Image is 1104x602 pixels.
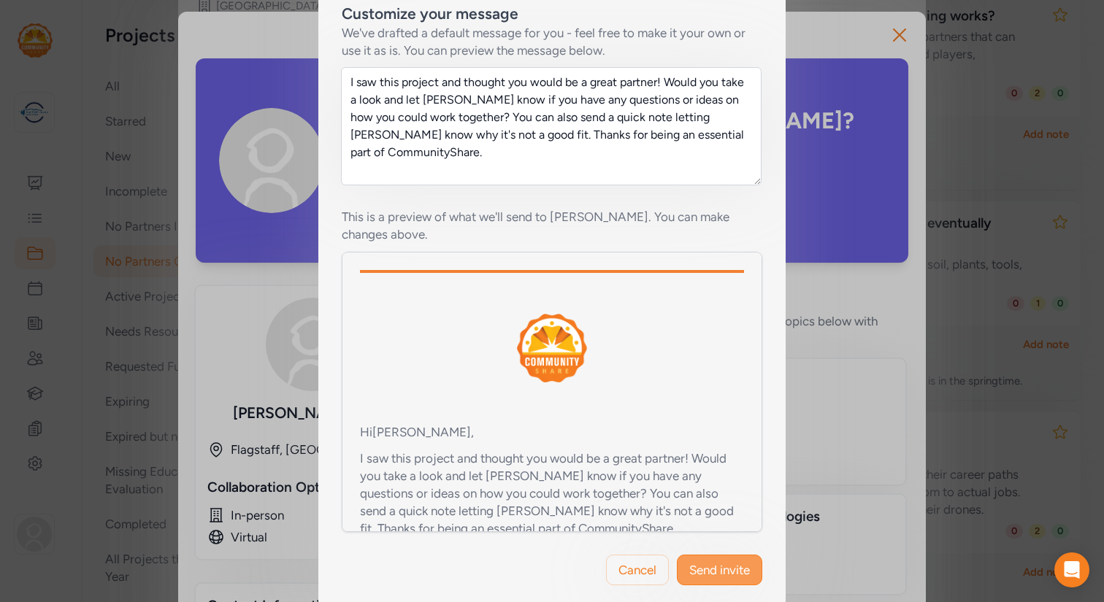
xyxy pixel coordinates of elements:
[677,555,762,585] button: Send invite
[618,561,656,579] span: Cancel
[342,4,518,24] div: Customize your message
[689,561,750,579] span: Send invite
[1054,552,1089,587] div: Open Intercom Messenger
[606,555,669,585] button: Cancel
[341,67,762,185] textarea: I saw this project and thought you would be a great partner! Would you take a look and let [PERSO...
[517,314,587,382] img: logo
[342,208,762,243] div: This is a preview of what we'll send to [PERSON_NAME]. You can make changes above.
[342,24,762,59] div: We've drafted a default message for you - feel free to make it your own or use it as is. You can ...
[360,449,744,537] p: I saw this project and thought you would be a great partner! Would you take a look and let [PERSO...
[360,423,744,441] div: Hi [PERSON_NAME] ,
